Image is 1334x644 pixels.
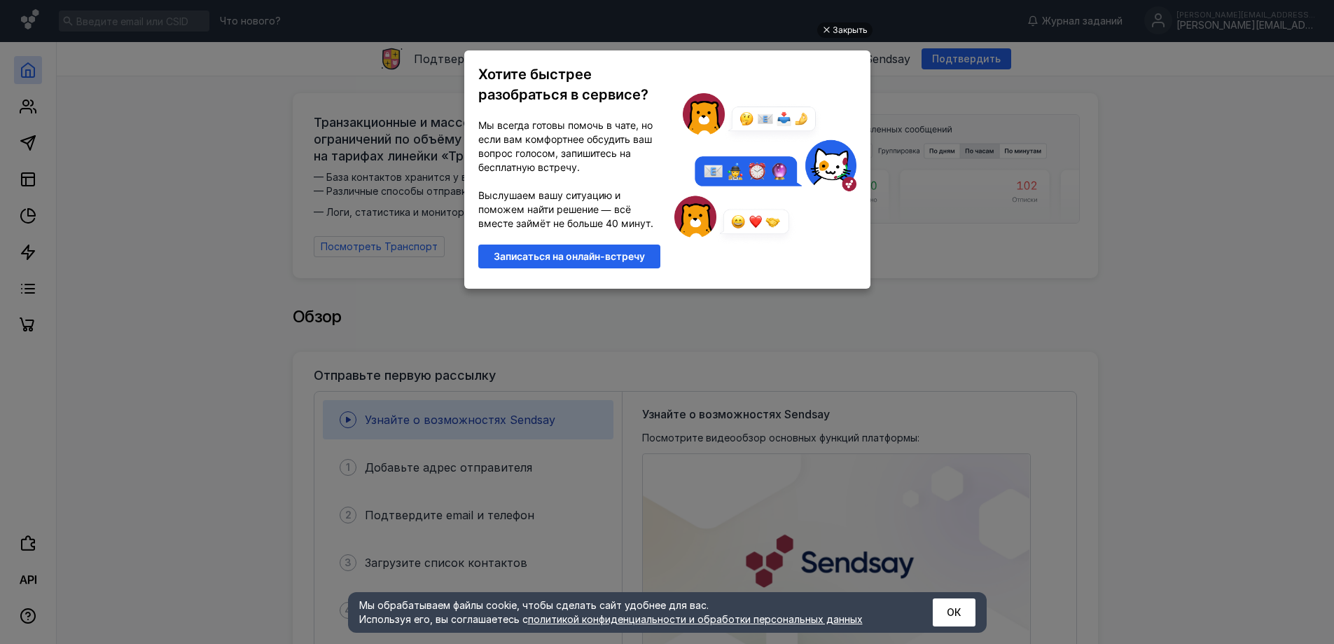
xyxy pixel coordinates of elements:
[478,118,660,174] p: Мы всегда готовы помочь в чате, но если вам комфортнее обсудить ваш вопрос голосом, запишитесь на...
[478,66,648,103] span: Хотите быстрее разобраться в сервисе?
[833,22,868,38] div: Закрыть
[478,245,660,268] a: Записаться на онлайн-встречу
[478,189,660,231] p: Выслушаем вашу ситуацию и поможем найти решение — всё вместе займёт не больше 40 минут.
[359,598,898,626] div: Мы обрабатываем файлы cookie, чтобы сделать сайт удобнее для вас. Используя его, вы соглашаетесь c
[933,598,975,626] button: ОК
[528,613,863,625] a: политикой конфиденциальности и обработки персональных данных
